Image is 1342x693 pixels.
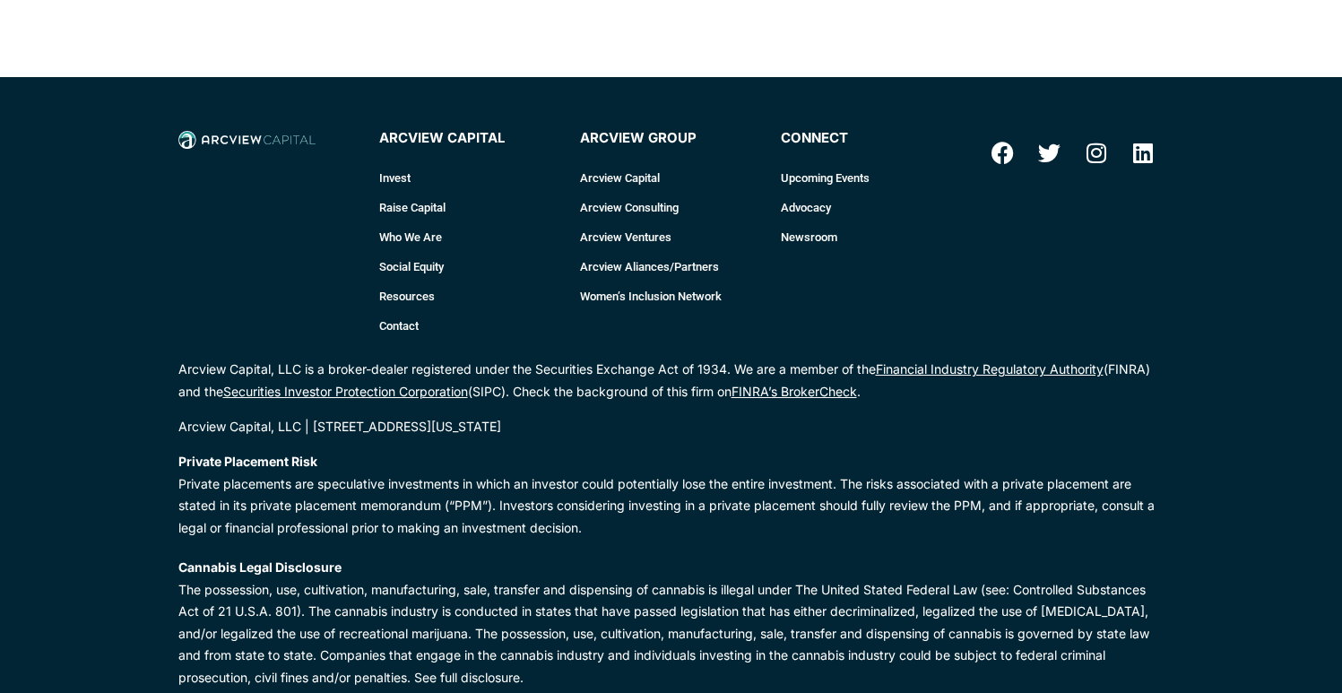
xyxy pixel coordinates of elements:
[580,222,763,252] a: Arcview Ventures
[178,559,342,575] strong: Cannabis Legal Disclosure
[580,252,763,282] a: Arcview Aliances/Partners
[732,384,857,399] a: FINRA’s BrokerCheck
[379,193,562,222] a: Raise Capital
[781,163,964,193] a: Upcoming Events
[781,222,964,252] a: Newsroom
[379,252,562,282] a: Social Equity
[223,384,468,399] a: Securities Investor Protection Corporation
[379,311,562,341] a: Contact
[781,131,964,146] h4: connect
[379,131,562,146] h4: Arcview Capital
[178,451,1165,539] p: Private placements are speculative investments in which an investor could potentially lose the en...
[580,282,763,311] a: Women’s Inclusion Network
[580,193,763,222] a: Arcview Consulting
[178,359,1165,403] p: Arcview Capital, LLC is a broker-dealer registered under the Securities Exchange Act of 1934. We ...
[781,193,964,222] a: Advocacy
[178,420,1165,433] div: Arcview Capital, LLC | [STREET_ADDRESS][US_STATE]
[379,222,562,252] a: Who We Are
[876,361,1104,377] a: Financial Industry Regulatory Authority
[379,282,562,311] a: Resources
[178,557,1165,689] p: The possession, use, cultivation, manufacturing, sale, transfer and dispensing of cannabis is ill...
[379,163,562,193] a: Invest
[178,454,317,469] strong: Private Placement Risk
[580,163,763,193] a: Arcview Capital
[580,131,763,146] h4: Arcview Group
